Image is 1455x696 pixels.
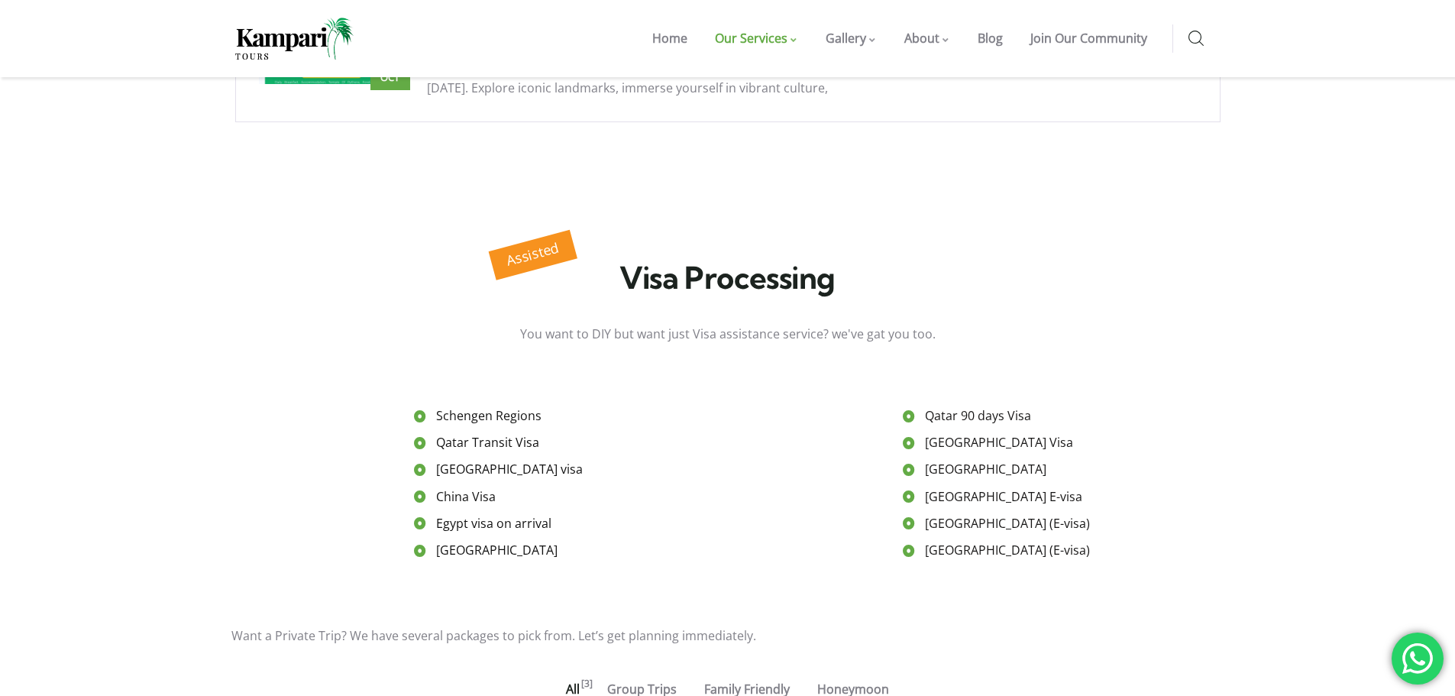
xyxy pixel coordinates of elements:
[432,429,539,456] span: Qatar Transit Visa
[921,537,1090,564] span: [GEOGRAPHIC_DATA] (E-visa)
[921,510,1090,537] span: [GEOGRAPHIC_DATA] (E-visa)
[235,18,354,60] img: Home
[412,484,720,510] a: China Visa
[901,484,1209,510] a: [GEOGRAPHIC_DATA] E-visa
[432,537,558,564] span: [GEOGRAPHIC_DATA]
[1030,30,1147,47] span: Join Our Community
[901,429,1209,456] a: [GEOGRAPHIC_DATA] Visa
[978,30,1003,47] span: Blog
[901,537,1209,564] a: [GEOGRAPHIC_DATA] (E-visa)
[1392,633,1444,685] div: 'Chat
[826,30,866,47] span: Gallery
[904,30,939,47] span: About
[432,403,542,429] span: Schengen Regions
[921,403,1031,429] span: Qatar 90 days Visa
[412,403,720,429] a: Schengen Regions
[619,259,835,296] span: Visa Processing
[370,70,410,84] div: Oct
[412,537,720,564] a: [GEOGRAPHIC_DATA]
[901,403,1209,429] a: Qatar 90 days Visa
[432,510,551,537] span: Egypt visa on arrival
[412,456,720,483] a: [GEOGRAPHIC_DATA] visa
[581,673,593,695] span: [3]
[921,456,1046,483] span: [GEOGRAPHIC_DATA]
[520,308,936,345] div: You want to DIY but want just Visa assistance service? we've gat you too.
[231,625,1224,647] p: Want a Private Trip? We have several packages to pick from. Let’s get planning immediately.
[504,238,561,270] span: Assisted
[715,30,787,47] span: Our Services
[921,484,1082,510] span: [GEOGRAPHIC_DATA] E-visa
[412,429,720,456] a: Qatar Transit Visa
[921,429,1073,456] span: [GEOGRAPHIC_DATA] Visa
[432,484,496,510] span: China Visa
[412,510,720,537] a: Egypt visa on arrival
[432,456,583,483] span: [GEOGRAPHIC_DATA] visa
[901,510,1209,537] a: [GEOGRAPHIC_DATA] (E-visa)
[652,30,687,47] span: Home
